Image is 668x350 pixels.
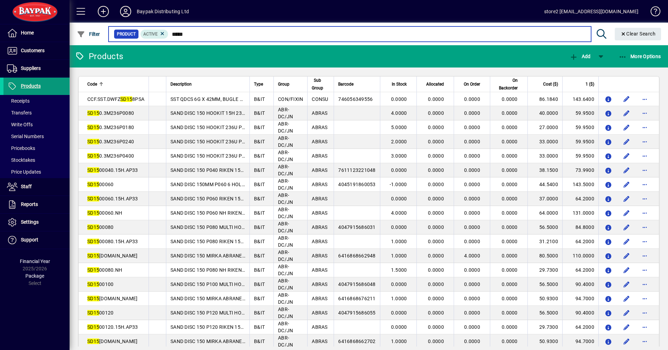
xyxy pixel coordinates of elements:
[87,210,99,216] em: SD15
[426,80,444,88] span: Allocated
[619,54,661,59] span: More Options
[562,277,598,292] td: 90.4000
[502,210,518,216] span: 0.0000
[562,92,598,106] td: 143.6400
[464,253,480,258] span: 4.0000
[338,96,373,102] span: 746056349556
[87,267,122,273] span: 00080.NH
[254,239,265,244] span: B&IT
[621,264,632,276] button: Edit
[562,306,598,320] td: 90.4000
[87,239,99,244] em: SD15
[527,163,562,177] td: 38.1500
[544,6,638,17] div: store2 [EMAIL_ADDRESS][DOMAIN_NAME]
[621,336,632,347] button: Edit
[7,145,35,151] span: Pricebooks
[87,167,99,173] em: SD15
[170,224,258,230] span: SAND DISC 150 P080 MULTI HOLE (50)
[464,281,480,287] span: 0.0000
[278,278,293,291] span: ABR-DC/JN
[428,182,444,187] span: 0.0000
[615,28,661,40] button: Clear
[527,120,562,135] td: 27.0000
[502,96,518,102] span: 0.0000
[621,108,632,119] button: Edit
[170,239,275,244] span: SAND DISC 150 P080 RIKEN 15H AP33M (100)
[87,80,144,88] div: Code
[114,5,137,18] button: Profile
[278,192,293,205] span: ABR-DC/JN
[645,1,659,24] a: Knowledge Base
[502,239,518,244] span: 0.0000
[568,50,592,63] button: Add
[391,167,407,173] span: 0.0000
[639,321,650,333] button: More options
[639,307,650,318] button: More options
[639,108,650,119] button: More options
[338,253,375,258] span: 6416868662948
[621,150,632,161] button: Edit
[312,196,327,201] span: ABRAS
[464,182,480,187] span: 0.0000
[391,210,407,216] span: 4.0000
[502,224,518,230] span: 0.0000
[502,167,518,173] span: 0.0000
[3,196,70,213] a: Reports
[7,122,33,127] span: Write Offs
[639,222,650,233] button: More options
[312,96,328,102] span: CONSU
[338,224,375,230] span: 4047915686031
[312,267,327,273] span: ABRAS
[464,125,480,130] span: 0.0000
[20,258,50,264] span: Financial Year
[562,149,598,163] td: 59.9500
[278,307,293,319] span: ABR-DC/JN
[254,80,269,88] div: Type
[87,296,99,301] em: SD15
[170,139,264,144] span: SAND DISC 150 HOOKIT 236U P240 (100)
[527,306,562,320] td: 56.5000
[562,177,598,192] td: 143.5000
[87,196,138,201] span: 00060.15H.AP33
[170,80,245,88] div: Description
[639,293,650,304] button: More options
[87,153,99,159] em: SD15
[464,267,480,273] span: 0.0000
[428,139,444,144] span: 0.0000
[502,139,518,144] span: 0.0000
[77,31,100,37] span: Filter
[87,110,134,116] span: 0.3M236P0080
[254,139,265,144] span: B&IT
[312,296,327,301] span: ABRAS
[428,196,444,201] span: 0.0000
[312,281,327,287] span: ABRAS
[254,224,265,230] span: B&IT
[428,267,444,273] span: 0.0000
[21,201,38,207] span: Reports
[170,281,261,287] span: SAND DISC 150 P100 MULTI HOLE (100)
[527,220,562,234] td: 56.5000
[464,224,480,230] span: 0.0000
[87,196,99,201] em: SD15
[7,134,44,139] span: Serial Numbers
[502,110,518,116] span: 0.0000
[527,135,562,149] td: 33.0000
[87,110,99,116] em: SD15
[391,281,407,287] span: 0.0000
[170,267,255,273] span: SAND DISC 150 P080 NH RIKEN (100)
[87,281,113,287] span: 00100
[87,139,134,144] span: 0.3M236P0240
[312,167,327,173] span: ABRAS
[391,139,407,144] span: 2.0000
[570,54,590,59] span: Add
[639,193,650,204] button: More options
[502,196,518,201] span: 0.0000
[428,224,444,230] span: 0.0000
[502,281,518,287] span: 0.0000
[87,224,113,230] span: 00080
[458,80,486,88] div: On Order
[562,163,598,177] td: 73.9900
[391,153,407,159] span: 3.0000
[312,77,323,92] span: Sub Group
[428,167,444,173] span: 0.0000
